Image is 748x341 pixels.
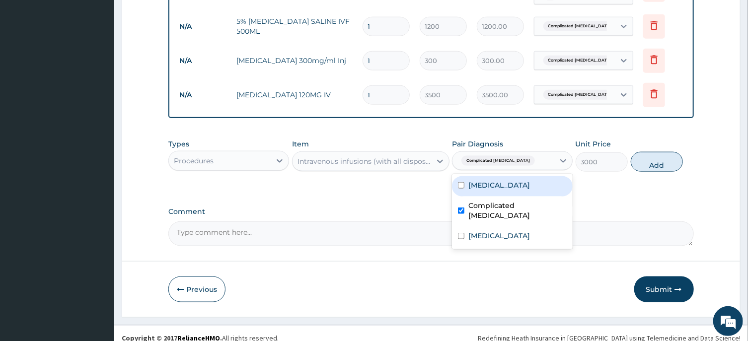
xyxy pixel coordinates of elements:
span: Complicated [MEDICAL_DATA] [461,156,535,166]
span: Complicated [MEDICAL_DATA] [543,56,617,66]
td: N/A [174,17,231,36]
td: N/A [174,52,231,70]
button: Previous [168,276,225,302]
label: Comment [168,207,693,216]
td: 5% [MEDICAL_DATA] SALINE IVF 500ML [231,11,357,41]
td: [MEDICAL_DATA] 120MG IV [231,85,357,105]
label: Complicated [MEDICAL_DATA] [468,201,567,220]
div: Intravenous infusions (with all disposables) [298,156,432,166]
div: Chat with us now [52,56,167,68]
label: Types [168,140,189,148]
label: [MEDICAL_DATA] [468,180,530,190]
td: N/A [174,86,231,104]
img: d_794563401_company_1708531726252_794563401 [18,50,40,74]
span: Complicated [MEDICAL_DATA] [543,21,617,31]
span: We're online! [58,105,137,205]
label: Pair Diagnosis [452,139,503,149]
td: [MEDICAL_DATA] 300mg/ml Inj [231,51,357,70]
div: Procedures [174,156,214,166]
span: Complicated [MEDICAL_DATA] [543,90,617,100]
label: Unit Price [576,139,611,149]
div: Minimize live chat window [163,5,187,29]
button: Add [631,152,683,172]
label: [MEDICAL_DATA] [468,231,530,241]
label: Item [292,139,309,149]
button: Submit [634,276,694,302]
textarea: Type your message and hit 'Enter' [5,232,189,267]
